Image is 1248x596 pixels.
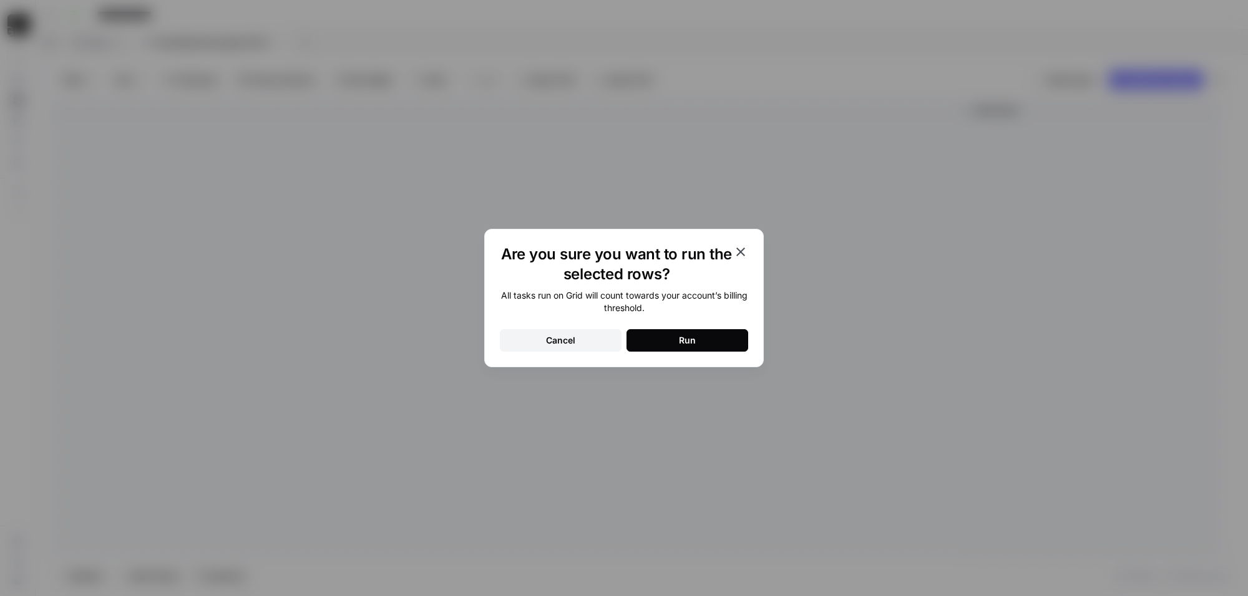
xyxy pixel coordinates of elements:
button: Run [626,329,748,352]
div: All tasks run on Grid will count towards your account’s billing threshold. [500,289,748,314]
div: Run [679,334,696,347]
div: Cancel [546,334,575,347]
button: Cancel [500,329,622,352]
h1: Are you sure you want to run the selected rows? [500,244,733,284]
